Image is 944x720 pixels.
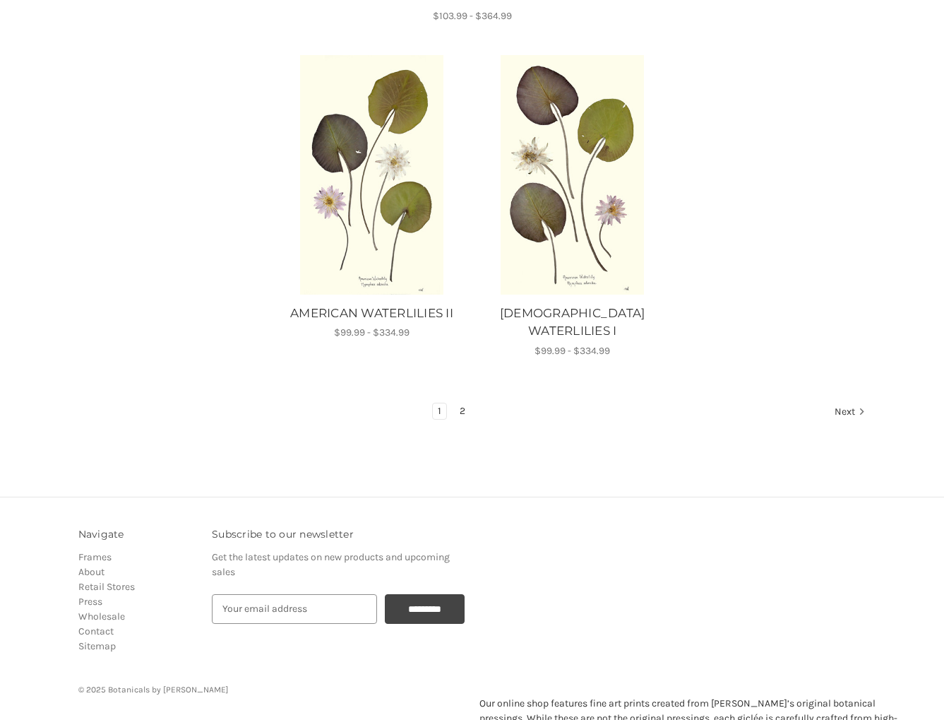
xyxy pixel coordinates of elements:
a: AMERICAN WATERLILIES I, Price range from $99.99 to $334.99 [482,55,663,295]
a: Wholesale [78,610,125,622]
a: About [78,566,104,578]
h3: Navigate [78,527,198,542]
input: Your email address [212,594,377,624]
a: Page 2 of 2 [455,403,470,419]
nav: pagination [78,403,866,423]
a: AMERICAN WATERLILIES II, Price range from $99.99 to $334.99 [281,55,462,295]
span: $99.99 - $334.99 [334,326,410,338]
img: Unframed [482,55,663,295]
a: Press [78,596,102,608]
a: Contact [78,625,114,637]
a: Frames [78,551,112,563]
span: $103.99 - $364.99 [433,10,512,22]
span: $99.99 - $334.99 [534,345,610,357]
a: Retail Stores [78,581,135,593]
p: © 2025 Botanicals by [PERSON_NAME] [78,683,866,696]
a: Sitemap [78,640,116,652]
a: Page 1 of 2 [433,403,446,419]
a: AMERICAN WATERLILIES II, Price range from $99.99 to $334.99 [279,305,465,323]
a: Next [830,403,866,422]
a: AMERICAN WATERLILIES I, Price range from $99.99 to $334.99 [479,305,665,341]
img: Unframed [281,55,462,295]
p: Get the latest updates on new products and upcoming sales [212,550,465,579]
h3: Subscribe to our newsletter [212,527,465,542]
